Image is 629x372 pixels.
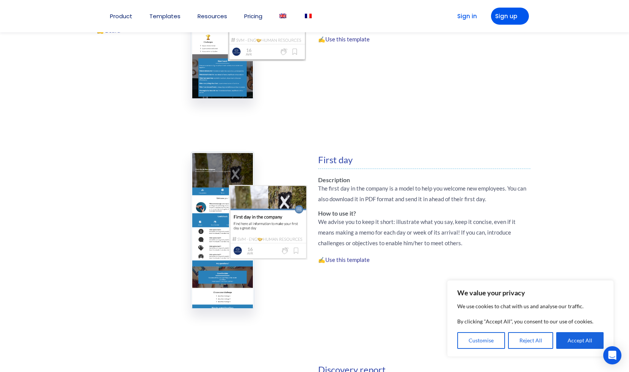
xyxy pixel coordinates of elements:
a: Use this template [325,36,370,43]
img: French [305,14,312,18]
h6: How to use it? [318,210,531,216]
p: By clicking "Accept All", you consent to our use of cookies. [457,317,604,326]
p: We advise you to keep it short: illustrate what you say, keep it concise, even if it means making... [318,216,531,248]
a: Pricing [244,13,262,19]
a: Templates [149,13,180,19]
button: Reject All [508,332,554,349]
button: Customise [457,332,505,349]
strong: ✍️ [318,36,371,43]
button: Accept All [556,332,604,349]
a: Sign up [491,8,529,25]
a: Use this template [325,256,370,263]
p: We use cookies to chat with us and analyse our traffic. [457,302,604,311]
h4: First day [318,155,531,164]
p: We value your privacy [457,288,604,297]
a: Sign in [445,8,483,25]
p: The first day in the company is a model to help you welcome new employees. You can also download ... [318,183,531,204]
h6: Description [318,177,531,183]
a: Resources [198,13,227,19]
img: English [279,14,286,18]
p: ✍️ [318,254,531,265]
a: Product [110,13,132,19]
div: Open Intercom Messenger [603,346,621,364]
